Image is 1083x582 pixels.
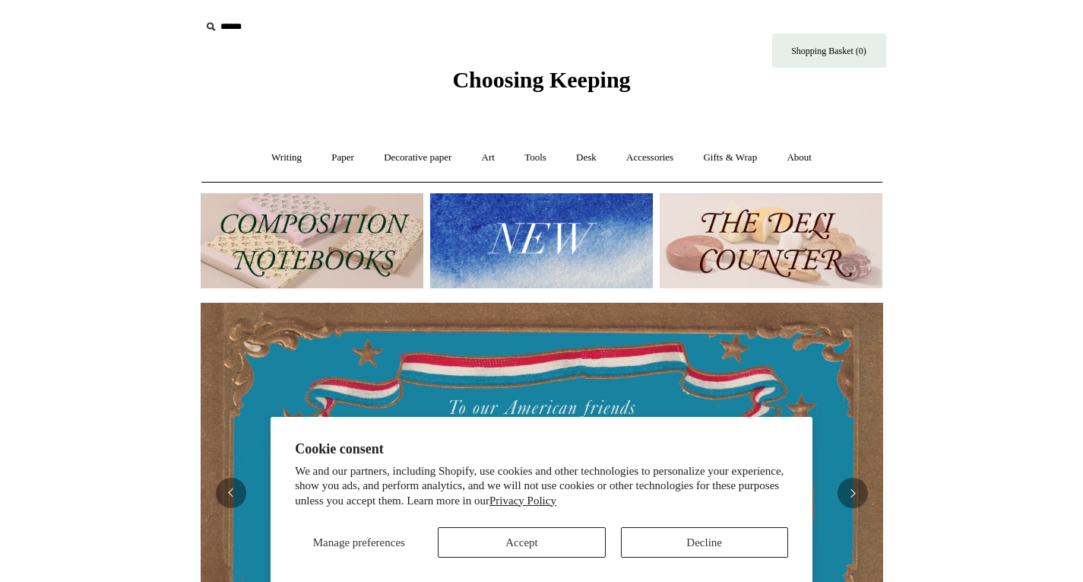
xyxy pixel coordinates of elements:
[660,193,882,288] img: The Deli Counter
[313,536,405,549] span: Manage preferences
[838,478,868,508] button: Next
[772,33,886,68] a: Shopping Basket (0)
[511,138,560,178] a: Tools
[489,495,556,507] a: Privacy Policy
[613,138,687,178] a: Accessories
[295,441,788,457] h2: Cookie consent
[318,138,368,178] a: Paper
[689,138,771,178] a: Gifts & Wrap
[621,527,788,558] button: Decline
[295,464,788,509] p: We and our partners, including Shopify, use cookies and other technologies to personalize your ex...
[430,193,653,288] img: New.jpg__PID:f73bdf93-380a-4a35-bcfe-7823039498e1
[468,138,508,178] a: Art
[773,138,825,178] a: About
[295,527,423,558] button: Manage preferences
[438,527,605,558] button: Accept
[452,79,630,90] a: Choosing Keeping
[201,193,423,288] img: 202302 Composition ledgers.jpg__PID:69722ee6-fa44-49dd-a067-31375e5d54ec
[258,138,315,178] a: Writing
[562,138,610,178] a: Desk
[452,67,630,92] span: Choosing Keeping
[370,138,465,178] a: Decorative paper
[216,478,246,508] button: Previous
